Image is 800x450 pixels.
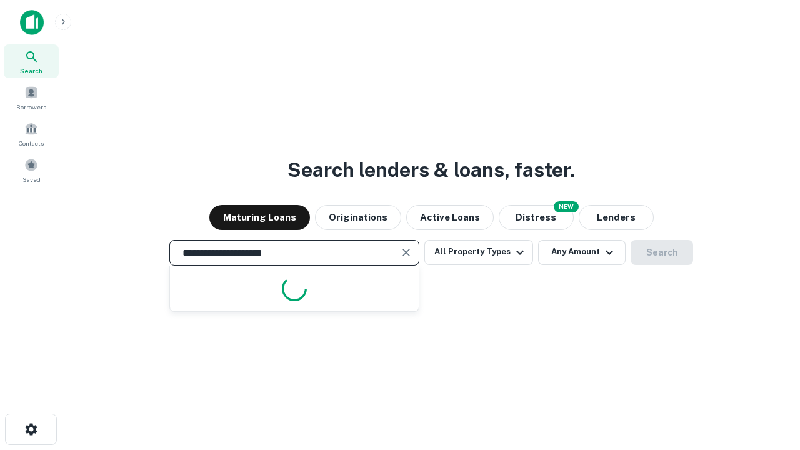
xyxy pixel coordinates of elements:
button: Lenders [579,205,654,230]
span: Contacts [19,138,44,148]
div: NEW [554,201,579,212]
a: Borrowers [4,81,59,114]
a: Contacts [4,117,59,151]
button: Active Loans [406,205,494,230]
button: Originations [315,205,401,230]
button: Clear [397,244,415,261]
button: Maturing Loans [209,205,310,230]
span: Borrowers [16,102,46,112]
span: Saved [22,174,41,184]
h3: Search lenders & loans, faster. [287,155,575,185]
img: capitalize-icon.png [20,10,44,35]
a: Search [4,44,59,78]
span: Search [20,66,42,76]
button: Search distressed loans with lien and other non-mortgage details. [499,205,574,230]
button: All Property Types [424,240,533,265]
button: Any Amount [538,240,626,265]
a: Saved [4,153,59,187]
iframe: Chat Widget [737,310,800,370]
